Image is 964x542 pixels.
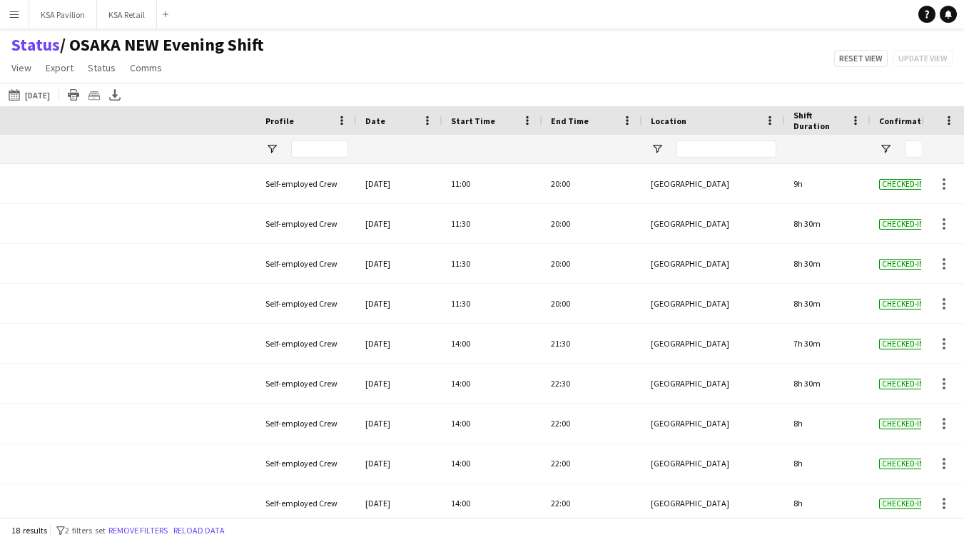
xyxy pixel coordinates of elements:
div: 8h 30m [785,204,871,243]
div: Self-employed Crew [257,444,357,483]
div: [GEOGRAPHIC_DATA] [642,164,785,203]
div: 14:00 [442,484,542,523]
div: 22:00 [542,404,642,443]
div: [DATE] [357,284,442,323]
div: [DATE] [357,244,442,283]
button: Open Filter Menu [879,143,892,155]
div: [DATE] [357,204,442,243]
div: 11:30 [442,204,542,243]
div: 14:00 [442,364,542,403]
a: Comms [124,58,168,77]
span: Comms [130,61,162,74]
span: 2 filters set [65,525,106,536]
span: Checked-in [879,419,927,429]
a: Status [82,58,121,77]
div: [DATE] [357,364,442,403]
button: [DATE] [6,86,53,103]
div: 9h [785,164,871,203]
div: 11:30 [442,284,542,323]
div: 14:00 [442,324,542,363]
div: [GEOGRAPHIC_DATA] [642,324,785,363]
div: 14:00 [442,404,542,443]
div: 11:00 [442,164,542,203]
button: Reload data [171,523,228,538]
div: 8h [785,404,871,443]
span: Location [651,116,686,126]
a: View [6,58,37,77]
div: 22:30 [542,364,642,403]
span: Checked-in [879,459,927,469]
a: Status [11,34,60,56]
span: Checked-in [879,259,927,270]
button: KSA Retail [97,1,157,29]
span: View [11,61,31,74]
div: [GEOGRAPHIC_DATA] [642,484,785,523]
div: 20:00 [542,244,642,283]
div: [DATE] [357,164,442,203]
app-action-btn: Export XLSX [106,86,123,103]
a: Export [40,58,79,77]
button: Open Filter Menu [651,143,664,155]
div: 22:00 [542,444,642,483]
app-action-btn: Print [65,86,82,103]
div: 8h 30m [785,244,871,283]
div: Self-employed Crew [257,284,357,323]
span: Export [46,61,73,74]
div: 11:30 [442,244,542,283]
input: Location Filter Input [676,140,776,158]
span: Confirmation Status [879,116,963,126]
div: [DATE] [357,324,442,363]
span: Checked-in [879,299,927,310]
div: Self-employed Crew [257,244,357,283]
div: Self-employed Crew [257,484,357,523]
button: Open Filter Menu [265,143,278,155]
div: Self-employed Crew [257,404,357,443]
button: KSA Pavilion [29,1,97,29]
span: Checked-in [879,179,927,190]
div: Self-employed Crew [257,164,357,203]
span: Checked-in [879,379,927,389]
span: Checked-in [879,219,927,230]
div: 7h 30m [785,324,871,363]
div: 8h 30m [785,364,871,403]
div: 22:00 [542,484,642,523]
app-action-btn: Crew files as ZIP [86,86,103,103]
div: 20:00 [542,204,642,243]
div: 20:00 [542,284,642,323]
span: Shift Duration [793,110,845,131]
div: [DATE] [357,404,442,443]
div: 14:00 [442,444,542,483]
div: [DATE] [357,444,442,483]
div: 8h 30m [785,284,871,323]
div: [GEOGRAPHIC_DATA] [642,364,785,403]
div: [GEOGRAPHIC_DATA] [642,244,785,283]
button: Remove filters [106,523,171,538]
div: 21:30 [542,324,642,363]
span: Start Time [451,116,495,126]
div: [GEOGRAPHIC_DATA] [642,284,785,323]
span: Checked-in [879,498,927,509]
div: 8h [785,444,871,483]
button: Reset view [834,50,888,67]
div: [GEOGRAPHIC_DATA] [642,204,785,243]
span: OSAKA NEW Evening Shift [60,34,264,56]
div: Self-employed Crew [257,204,357,243]
div: [DATE] [357,484,442,523]
span: Status [88,61,116,74]
span: End Time [551,116,589,126]
span: Profile [265,116,294,126]
div: Self-employed Crew [257,324,357,363]
div: 20:00 [542,164,642,203]
div: [GEOGRAPHIC_DATA] [642,444,785,483]
div: 8h [785,484,871,523]
div: Self-employed Crew [257,364,357,403]
input: Profile Filter Input [291,140,348,158]
span: Date [365,116,385,126]
div: [GEOGRAPHIC_DATA] [642,404,785,443]
span: Checked-in [879,339,927,349]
